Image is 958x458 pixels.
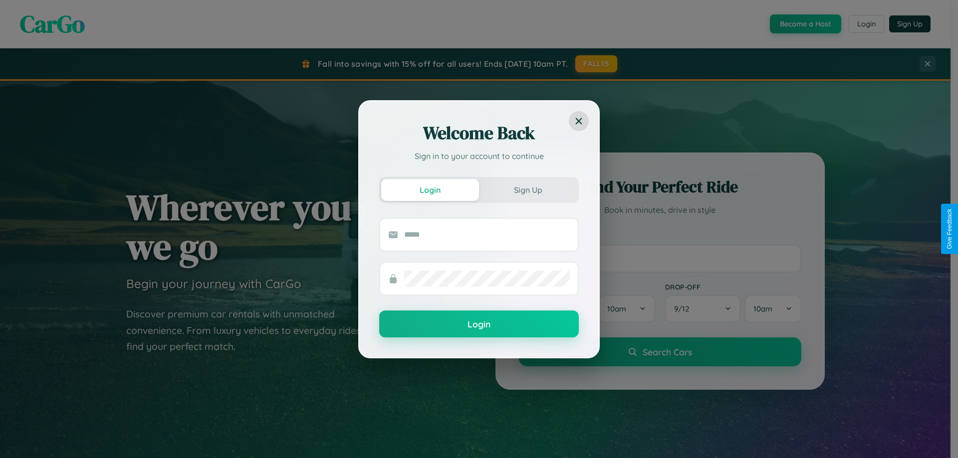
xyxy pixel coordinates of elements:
[379,121,579,145] h2: Welcome Back
[379,310,579,337] button: Login
[381,179,479,201] button: Login
[946,209,953,249] div: Give Feedback
[379,150,579,162] p: Sign in to your account to continue
[479,179,577,201] button: Sign Up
